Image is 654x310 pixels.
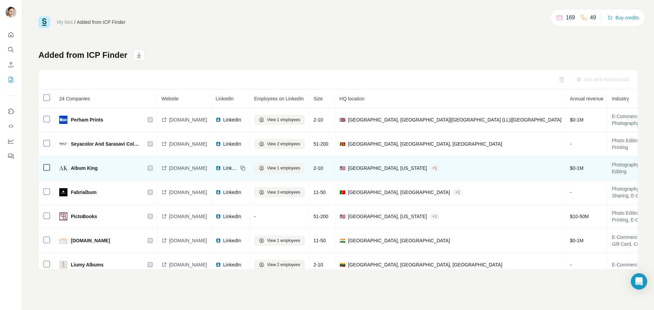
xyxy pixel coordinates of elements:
[313,141,328,147] span: 51-200
[216,117,221,123] img: LinkedIn logo
[313,262,323,267] span: 2-10
[216,214,221,219] img: LinkedIn logo
[607,13,639,22] button: Buy credits
[5,29,16,41] button: Quick start
[267,238,300,244] span: View 1 employees
[570,214,589,219] span: $ 10-50M
[340,237,345,244] span: 🇮🇳
[71,116,103,123] span: Perham Prints
[340,96,364,101] span: HQ location
[570,165,583,171] span: $ 0-1M
[77,19,126,26] div: Added from ICP Finder
[5,44,16,56] button: Search
[267,141,300,147] span: View 2 employees
[5,74,16,86] button: My lists
[570,238,583,243] span: $ 0-1M
[631,273,647,290] div: Open Intercom Messenger
[566,14,575,22] p: 169
[169,116,207,123] span: [DOMAIN_NAME]
[59,164,67,172] img: company-logo
[216,262,221,267] img: LinkedIn logo
[74,19,76,26] li: /
[254,139,305,149] button: View 2 employees
[223,213,241,220] span: LinkedIn
[267,165,300,171] span: View 1 employees
[313,96,323,101] span: Size
[254,214,256,219] span: -
[254,235,305,246] button: View 1 employees
[453,189,463,195] div: + 1
[348,237,450,244] span: [GEOGRAPHIC_DATA], [GEOGRAPHIC_DATA]
[570,141,572,147] span: -
[161,96,178,101] span: Website
[5,105,16,117] button: Use Surfe on LinkedIn
[313,214,328,219] span: 51-200
[59,96,90,101] span: 24 Companies
[254,163,305,173] button: View 1 employees
[340,116,345,123] span: 🇬🇧
[223,116,241,123] span: LinkedIn
[71,237,110,244] span: [DOMAIN_NAME]
[340,165,345,172] span: 🇺🇸
[216,141,221,147] img: LinkedIn logo
[223,261,241,268] span: LinkedIn
[570,262,572,267] span: -
[216,96,234,101] span: LinkedIn
[216,190,221,195] img: LinkedIn logo
[348,189,450,196] span: [GEOGRAPHIC_DATA], [GEOGRAPHIC_DATA]
[590,14,596,22] p: 49
[71,261,104,268] span: Liumy Albums
[267,262,300,268] span: View 2 employees
[59,212,67,221] img: company-logo
[169,165,207,172] span: [DOMAIN_NAME]
[71,213,97,220] span: PictoBooks
[267,117,300,123] span: View 1 employees
[59,140,67,148] img: company-logo
[59,237,67,244] img: company-logo
[169,189,207,196] span: [DOMAIN_NAME]
[348,261,502,268] span: [GEOGRAPHIC_DATA], [GEOGRAPHIC_DATA], [GEOGRAPHIC_DATA]
[313,117,323,123] span: 2-10
[59,188,67,196] img: company-logo
[5,59,16,71] button: Enrich CSV
[570,190,572,195] span: -
[169,141,207,147] span: [DOMAIN_NAME]
[216,165,221,171] img: LinkedIn logo
[340,141,345,147] span: 🇱🇰
[169,261,207,268] span: [DOMAIN_NAME]
[254,187,305,197] button: View 3 employees
[57,19,73,25] a: My lists
[38,50,127,61] h1: Added from ICP Finder
[313,190,326,195] span: 11-50
[254,96,304,101] span: Employees on LinkedIn
[71,141,141,147] span: Seyacolor And Sarasavi Color Laboratory
[5,7,16,18] img: Avatar
[223,237,241,244] span: LinkedIn
[340,189,345,196] span: 🇵🇹
[5,135,16,147] button: Dashboard
[59,261,67,269] img: company-logo
[313,238,326,243] span: 11-50
[223,165,238,172] span: LinkedIn
[340,261,345,268] span: 🇱🇹
[430,165,440,171] div: + 1
[71,165,98,172] span: Album King
[254,115,305,125] button: View 1 employees
[267,189,300,195] span: View 3 employees
[340,213,345,220] span: 🇺🇸
[169,237,207,244] span: [DOMAIN_NAME]
[5,150,16,162] button: Feedback
[223,141,241,147] span: LinkedIn
[38,16,50,28] img: Surfe Logo
[223,189,241,196] span: LinkedIn
[348,141,502,147] span: [GEOGRAPHIC_DATA], [GEOGRAPHIC_DATA], [GEOGRAPHIC_DATA]
[348,165,427,172] span: [GEOGRAPHIC_DATA], [US_STATE]
[216,238,221,243] img: LinkedIn logo
[612,96,629,101] span: Industry
[59,116,67,124] img: company-logo
[570,96,603,101] span: Annual revenue
[348,213,427,220] span: [GEOGRAPHIC_DATA], [US_STATE]
[430,213,440,219] div: + 1
[570,117,583,123] span: $ 0-1M
[313,165,323,171] span: 2-10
